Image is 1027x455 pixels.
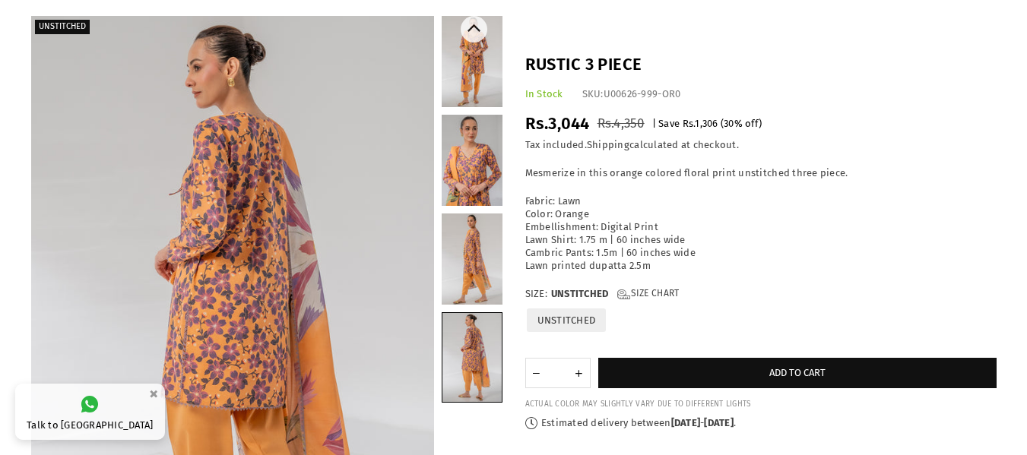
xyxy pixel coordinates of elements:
span: | [652,118,656,129]
div: SKU: [582,88,681,101]
span: Rs.1,306 [683,118,718,129]
span: In Stock [525,88,563,100]
span: Add to cart [769,367,826,378]
label: Unstitched [35,20,90,34]
button: Add to cart [598,358,997,388]
span: 30 [724,118,734,129]
button: Previous [461,16,487,43]
label: UNSTITCHED [525,307,608,333]
p: Fabric: Lawn Color: Orange Embellishment: Digital Print Lawn Shirt: 1.75 m | 60 inches wide Cambr... [525,195,997,272]
h1: Rustic 3 Piece [525,53,997,77]
span: ( % off) [721,118,762,129]
quantity-input: Quantity [525,358,591,388]
label: Size: [525,288,997,301]
time: [DATE] [671,417,701,428]
a: Shipping [587,139,629,151]
a: Talk to [GEOGRAPHIC_DATA] [15,384,165,440]
span: U00626-999-OR0 [604,88,681,100]
span: Save [658,118,680,129]
p: Estimated delivery between - . [525,417,997,430]
div: ACTUAL COLOR MAY SLIGHTLY VARY DUE TO DIFFERENT LIGHTS [525,400,997,409]
span: UNSTITCHED [551,288,609,301]
time: [DATE] [704,417,734,428]
span: Rs.3,044 [525,113,590,134]
a: Size Chart [617,288,679,301]
p: Mesmerize in this orange colored floral print unstitched three piece. [525,167,997,180]
span: Rs.4,350 [597,115,645,131]
div: Tax included. calculated at checkout. [525,139,997,152]
button: × [144,381,163,406]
